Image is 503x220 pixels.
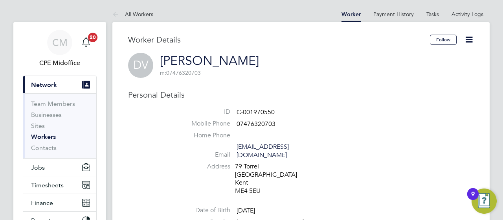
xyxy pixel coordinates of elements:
[160,53,259,68] a: [PERSON_NAME]
[341,11,361,18] a: Worker
[112,11,153,18] a: All Workers
[31,144,57,152] a: Contacts
[373,11,414,18] a: Payment History
[23,93,96,158] div: Network
[31,122,45,129] a: Sites
[452,11,483,18] a: Activity Logs
[235,163,310,195] div: 79 Torrel [GEOGRAPHIC_DATA] Kent ME4 5EU
[31,111,62,118] a: Businesses
[175,131,230,140] label: Home Phone
[175,108,230,116] label: ID
[31,133,56,141] a: Workers
[31,100,75,107] a: Team Members
[31,164,45,171] span: Jobs
[78,30,94,55] a: 20
[175,206,230,214] label: Date of Birth
[237,108,275,116] span: C-001970550
[472,189,497,214] button: Open Resource Center, 9 new notifications
[31,81,57,89] span: Network
[23,159,96,176] button: Jobs
[128,90,474,100] h3: Personal Details
[128,53,153,78] span: DV
[175,163,230,171] label: Address
[426,11,439,18] a: Tasks
[471,194,475,204] div: 9
[237,143,289,159] a: [EMAIL_ADDRESS][DOMAIN_NAME]
[52,37,68,48] span: CM
[128,35,430,45] h3: Worker Details
[23,76,96,93] button: Network
[23,194,96,211] button: Finance
[237,207,255,214] span: [DATE]
[31,181,64,189] span: Timesheets
[31,199,53,207] span: Finance
[88,33,97,42] span: 20
[175,120,230,128] label: Mobile Phone
[237,120,275,128] span: 07476320703
[160,69,166,76] span: m:
[160,69,201,76] span: 07476320703
[430,35,457,45] button: Follow
[23,58,97,68] span: CPE Midoffice
[23,176,96,194] button: Timesheets
[175,151,230,159] label: Email
[23,30,97,68] a: CMCPE Midoffice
